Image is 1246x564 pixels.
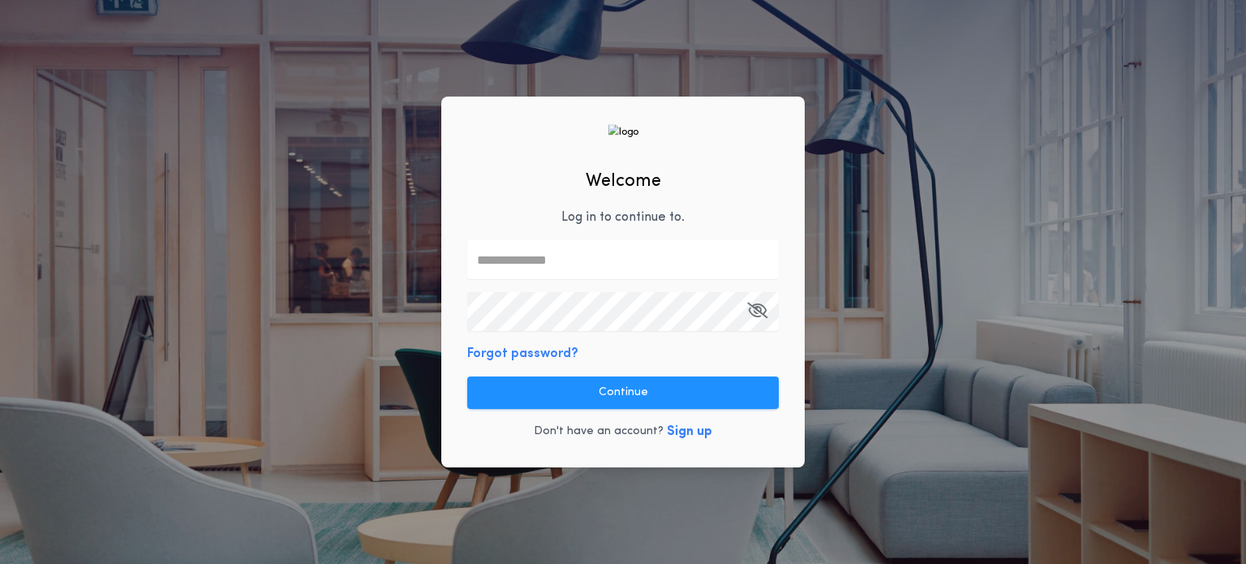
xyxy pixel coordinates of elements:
button: Continue [467,377,779,409]
h2: Welcome [586,168,661,195]
img: logo [608,124,638,140]
p: Don't have an account? [534,424,664,440]
button: Forgot password? [467,344,578,364]
button: Sign up [667,422,712,441]
p: Log in to continue to . [561,208,685,227]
